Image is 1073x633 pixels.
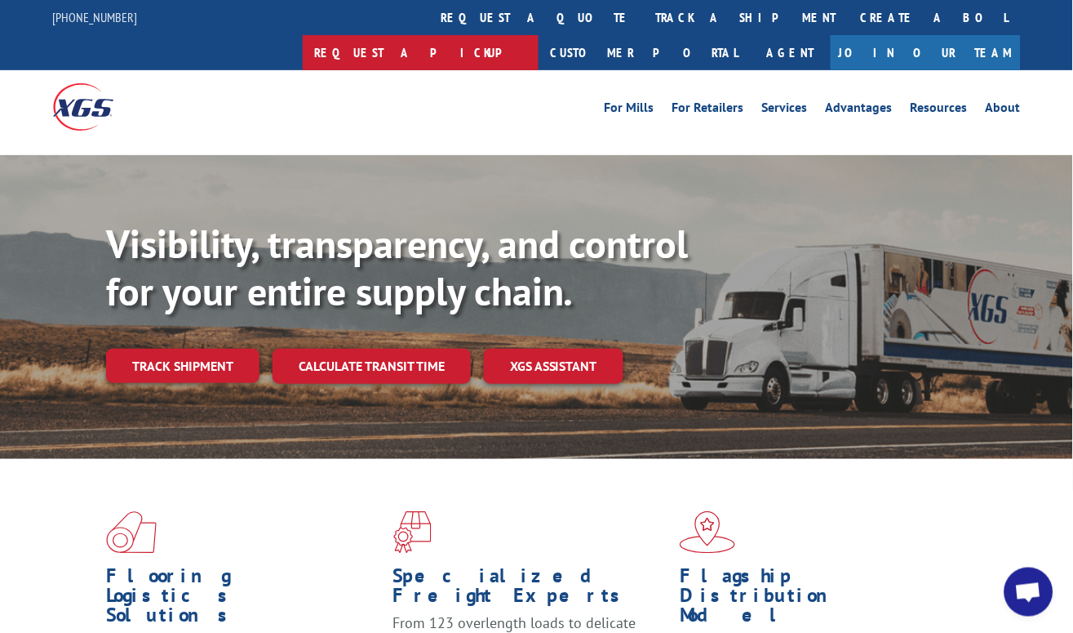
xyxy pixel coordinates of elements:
img: xgs-icon-focused-on-flooring-red [393,511,432,554]
b: Visibility, transparency, and control for your entire supply chain. [106,218,689,316]
a: Advantages [826,101,893,119]
a: Calculate transit time [273,349,471,384]
a: Track shipment [106,349,259,383]
a: For Retailers [672,101,744,119]
a: Resources [911,101,968,119]
a: Agent [751,35,831,70]
a: Services [762,101,808,119]
a: Join Our Team [831,35,1021,70]
a: Open chat [1004,568,1053,617]
a: For Mills [605,101,654,119]
a: Request a pickup [303,35,539,70]
img: xgs-icon-flagship-distribution-model-red [680,511,736,554]
a: [PHONE_NUMBER] [53,9,138,25]
img: xgs-icon-total-supply-chain-intelligence-red [106,511,157,554]
a: About [986,101,1021,119]
h1: Specialized Freight Experts [393,567,668,614]
a: Customer Portal [539,35,751,70]
a: XGS ASSISTANT [484,349,623,384]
